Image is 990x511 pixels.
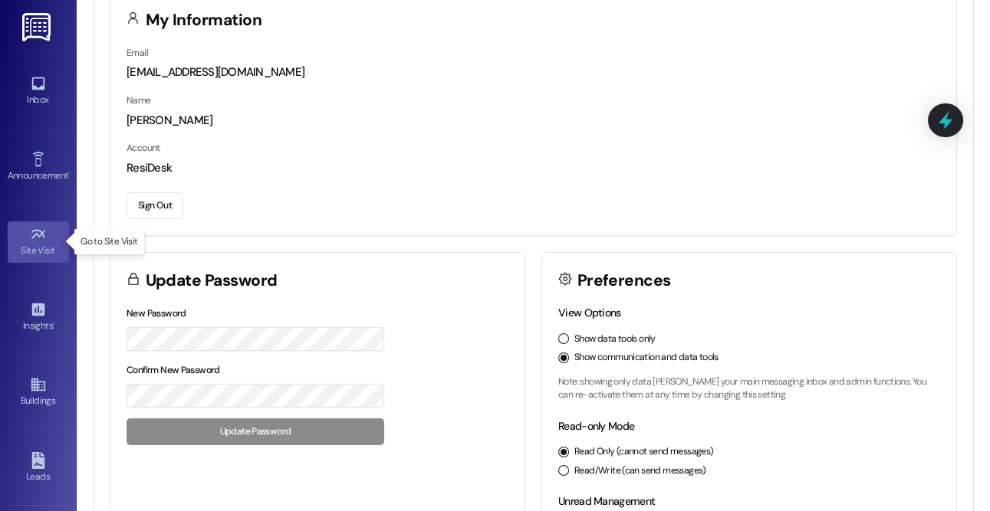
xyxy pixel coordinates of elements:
[127,142,160,154] label: Account
[22,13,54,41] img: ResiDesk Logo
[574,464,706,478] label: Read/Write (can send messages)
[68,168,71,179] span: •
[146,12,262,28] h3: My Information
[53,318,55,329] span: •
[127,47,148,59] label: Email
[8,221,69,263] a: Site Visit •
[8,70,69,112] a: Inbox
[8,447,69,489] a: Leads
[127,307,186,319] label: New Password
[558,494,655,508] label: Unread Management
[127,364,220,376] label: Confirm New Password
[574,332,656,346] label: Show data tools only
[8,372,69,413] a: Buildings
[574,351,719,365] label: Show communication and data tools
[574,445,713,459] label: Read Only (cannot send messages)
[577,273,671,289] h3: Preferences
[127,192,183,219] button: Sign Out
[558,419,634,433] label: Read-only Mode
[127,64,940,80] div: [EMAIL_ADDRESS][DOMAIN_NAME]
[127,160,940,176] div: ResiDesk
[55,243,58,254] span: •
[558,375,940,402] p: Note: showing only data [PERSON_NAME] your main messaging inbox and admin functions. You can re-a...
[127,113,940,129] div: [PERSON_NAME]
[8,296,69,338] a: Insights •
[146,273,278,289] h3: Update Password
[81,235,137,248] p: Go to Site Visit
[127,94,151,106] label: Name
[558,306,621,319] label: View Options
